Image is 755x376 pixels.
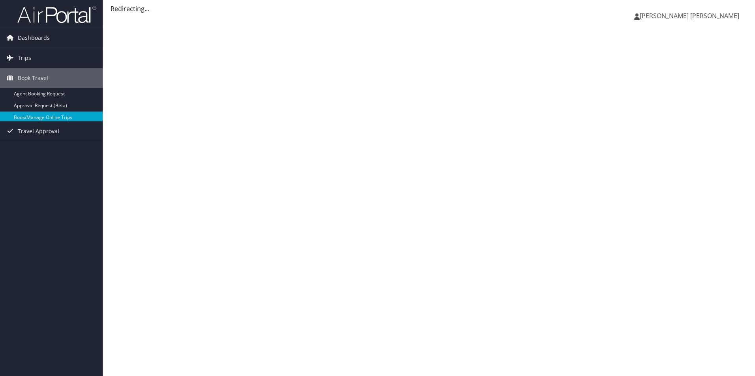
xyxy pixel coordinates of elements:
[634,4,747,28] a: [PERSON_NAME] [PERSON_NAME]
[18,121,59,141] span: Travel Approval
[18,28,50,48] span: Dashboards
[111,4,747,13] div: Redirecting...
[17,5,96,24] img: airportal-logo.png
[18,48,31,68] span: Trips
[640,11,739,20] span: [PERSON_NAME] [PERSON_NAME]
[18,68,48,88] span: Book Travel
